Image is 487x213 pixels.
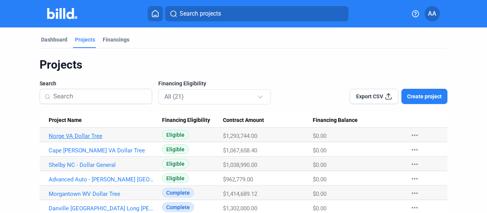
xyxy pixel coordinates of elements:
button: Search projects [165,6,349,21]
a: Shelby NC - Dollar General [49,162,156,168]
a: Cape [PERSON_NAME] VA Dollar Tree [49,147,156,154]
span: Eligible [162,130,189,139]
span: Complete [162,188,194,197]
button: AA [425,6,440,21]
div: Financing Balance [313,117,403,124]
div: Project Name [49,117,162,124]
span: $0.00 [313,147,326,154]
span: Project Name [49,117,82,124]
span: Contract Amount [223,117,264,124]
mat-icon: more_horiz [410,174,419,183]
span: $1,038,990.00 [223,162,257,168]
span: Eligible [162,159,189,168]
span: $0.00 [313,133,326,139]
span: Financing Eligibility [162,117,210,124]
span: $0.00 [313,191,326,197]
span: Create project [407,93,442,100]
img: Billd Company Logo [47,8,77,19]
span: Eligible [162,173,189,183]
div: Projects [40,58,447,72]
div: Dashboard [41,36,67,43]
a: Danville [GEOGRAPHIC_DATA] Long [PERSON_NAME] [49,205,156,212]
input: Search [53,88,147,104]
span: $0.00 [313,162,326,168]
mat-select-trigger: All (21) [164,93,184,100]
span: $1,414,689.12 [223,191,257,197]
a: Morgantown WV Dollar Tree [49,191,156,197]
span: $1,067,658.40 [223,147,257,154]
span: Eligible [162,144,189,154]
span: $1,302,000.00 [223,205,257,212]
mat-icon: more_horiz [410,160,419,169]
div: Projects [75,36,95,43]
a: Advanced Auto - [PERSON_NAME] [GEOGRAPHIC_DATA] [49,176,156,183]
span: Search [40,80,56,87]
mat-icon: more_horiz [410,203,419,212]
span: Export CSV [356,93,383,100]
button: Export CSV [350,89,398,104]
span: Complete [162,202,194,212]
span: $1,293,744.00 [223,133,257,139]
mat-icon: more_horiz [410,189,419,198]
div: Financing Eligibility [162,117,223,124]
span: Financing Eligibility [158,80,206,87]
div: Financings [103,36,129,43]
span: AA [428,9,436,18]
span: Search projects [180,9,221,18]
span: Financing Balance [313,117,358,124]
mat-icon: more_horiz [410,145,419,154]
a: Norge VA Dollar Tree [49,133,156,139]
span: $0.00 [313,176,326,183]
mat-icon: more_horiz [410,131,419,140]
button: Create project [401,89,447,104]
span: $962,779.00 [223,176,253,183]
div: Contract Amount [223,117,313,124]
span: $0.00 [313,205,326,212]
